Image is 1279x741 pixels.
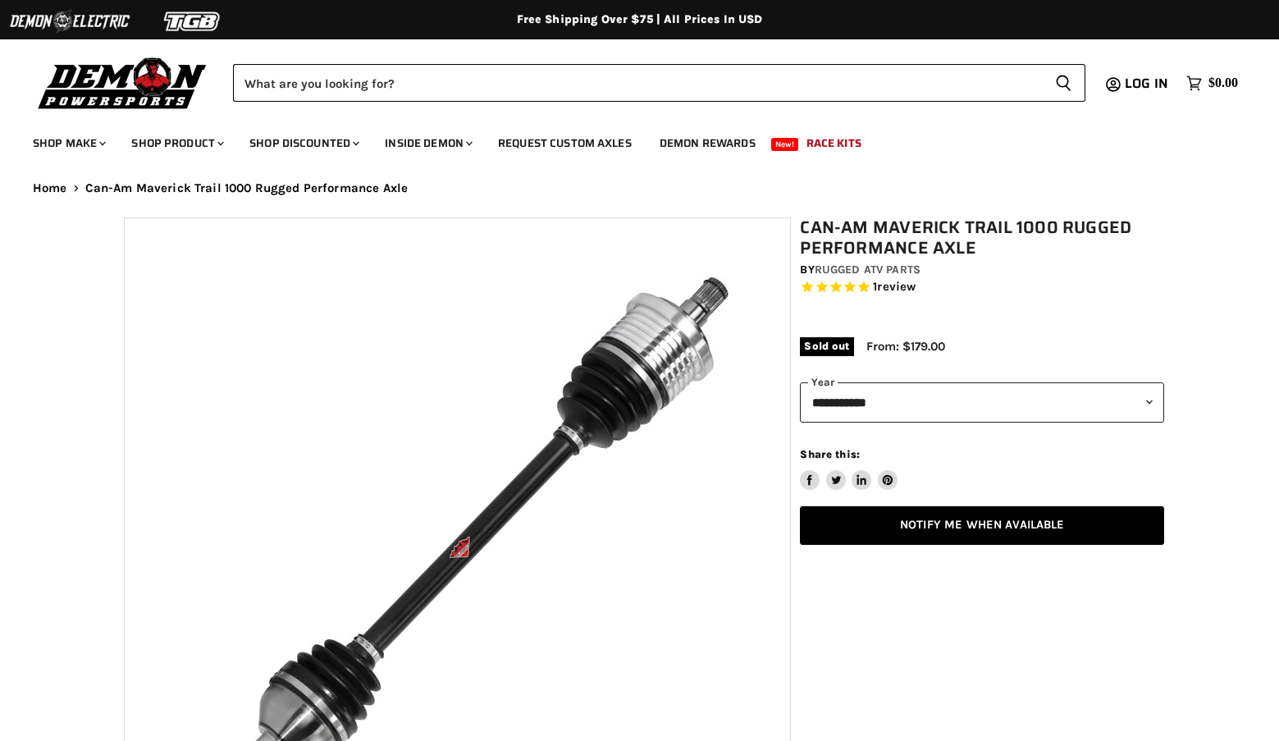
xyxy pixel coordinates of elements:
[21,126,116,160] a: Shop Make
[800,506,1164,545] a: Notify Me When Available
[794,126,874,160] a: Race Kits
[771,138,799,151] span: New!
[21,120,1234,160] ul: Main menu
[800,448,859,460] span: Share this:
[800,337,853,355] span: Sold out
[1042,64,1085,102] button: Search
[1117,76,1178,91] a: Log in
[233,64,1085,102] form: Product
[800,447,898,491] aside: Share this:
[233,64,1042,102] input: Search
[1178,71,1246,95] a: $0.00
[1208,75,1238,91] span: $0.00
[119,126,234,160] a: Shop Product
[800,382,1164,423] select: year
[815,263,920,277] a: Rugged ATV Parts
[486,126,644,160] a: Request Custom Axles
[800,261,1164,279] div: by
[866,339,945,354] span: From: $179.00
[1125,73,1168,94] span: Log in
[873,280,916,295] span: 1 reviews
[877,280,916,295] span: review
[131,6,254,37] img: TGB Logo 2
[33,181,67,195] a: Home
[33,53,212,112] img: Demon Powersports
[8,6,131,37] img: Demon Electric Logo 2
[800,217,1164,258] h1: Can-Am Maverick Trail 1000 Rugged Performance Axle
[372,126,482,160] a: Inside Demon
[237,126,369,160] a: Shop Discounted
[647,126,768,160] a: Demon Rewards
[800,279,1164,296] span: Rated 5.0 out of 5 stars 1 reviews
[85,181,409,195] span: Can-Am Maverick Trail 1000 Rugged Performance Axle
